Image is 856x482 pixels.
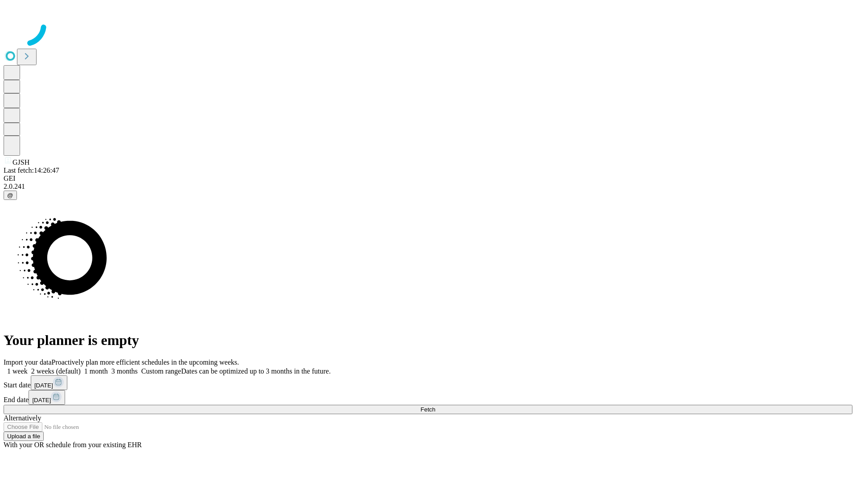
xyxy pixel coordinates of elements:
[32,397,51,403] span: [DATE]
[4,332,852,349] h1: Your planner is empty
[420,406,435,413] span: Fetch
[141,367,181,375] span: Custom range
[4,414,41,422] span: Alternatively
[7,367,28,375] span: 1 week
[111,367,138,375] span: 3 months
[12,158,29,166] span: GJSH
[4,432,44,441] button: Upload a file
[4,441,142,449] span: With your OR schedule from your existing EHR
[4,183,852,191] div: 2.0.241
[29,390,65,405] button: [DATE]
[4,390,852,405] div: End date
[181,367,330,375] span: Dates can be optimized up to 3 months in the future.
[31,375,67,390] button: [DATE]
[4,166,59,174] span: Last fetch: 14:26:47
[84,367,108,375] span: 1 month
[4,358,52,366] span: Import your data
[4,191,17,200] button: @
[7,192,13,199] span: @
[4,375,852,390] div: Start date
[31,367,81,375] span: 2 weeks (default)
[4,405,852,414] button: Fetch
[52,358,239,366] span: Proactively plan more efficient schedules in the upcoming weeks.
[34,382,53,389] span: [DATE]
[4,175,852,183] div: GEI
